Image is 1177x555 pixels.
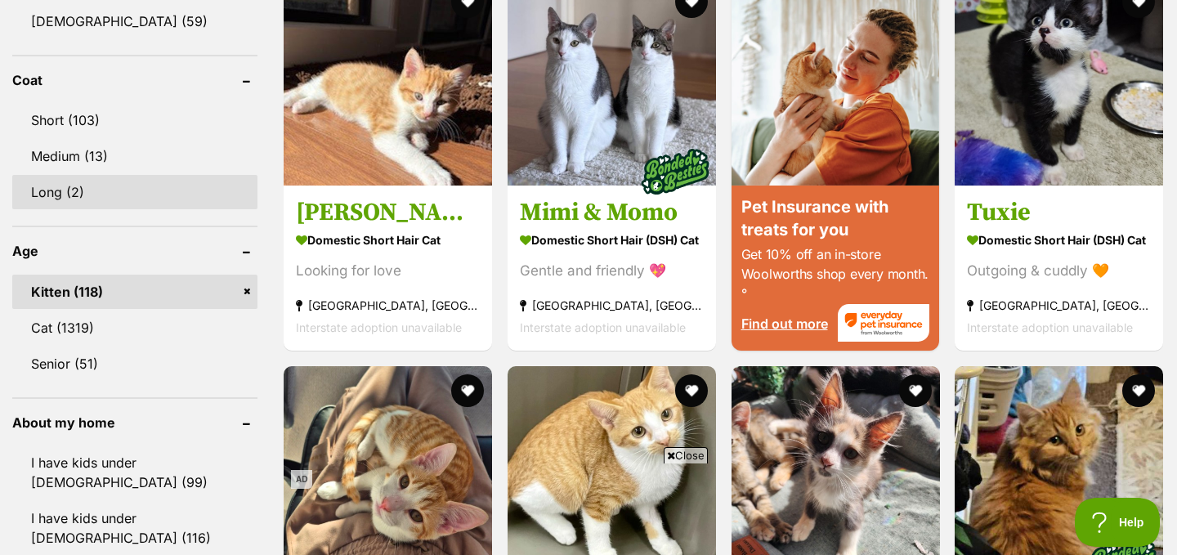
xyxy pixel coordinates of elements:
button: favourite [898,374,931,407]
a: [PERSON_NAME] Domestic Short Hair Cat Looking for love [GEOGRAPHIC_DATA], [GEOGRAPHIC_DATA] Inter... [284,185,492,351]
a: Tuxie Domestic Short Hair (DSH) Cat Outgoing & cuddly 🧡 [GEOGRAPHIC_DATA], [GEOGRAPHIC_DATA] Inte... [955,185,1163,351]
span: Interstate adoption unavailable [296,320,462,334]
iframe: Help Scout Beacon - Open [1075,498,1161,547]
header: Age [12,244,257,258]
a: Senior (51) [12,347,257,381]
div: Gentle and friendly 💖 [520,260,704,282]
header: About my home [12,415,257,430]
span: Interstate adoption unavailable [967,320,1133,334]
h3: [PERSON_NAME] [296,197,480,228]
a: Mimi & Momo Domestic Short Hair (DSH) Cat Gentle and friendly 💖 [GEOGRAPHIC_DATA], [GEOGRAPHIC_DA... [508,185,716,351]
a: Medium (13) [12,139,257,173]
span: Interstate adoption unavailable [520,320,686,334]
a: Long (2) [12,175,257,209]
div: Outgoing & cuddly 🧡 [967,260,1151,282]
h3: Tuxie [967,197,1151,228]
span: AD [291,470,312,489]
strong: Domestic Short Hair Cat [296,228,480,252]
a: Short (103) [12,103,257,137]
a: Kitten (118) [12,275,257,309]
img: bonded besties [634,131,716,213]
div: Looking for love [296,260,480,282]
h3: Mimi & Momo [520,197,704,228]
strong: Domestic Short Hair (DSH) Cat [520,228,704,252]
iframe: Advertisement [588,546,589,547]
button: favourite [451,374,484,407]
strong: [GEOGRAPHIC_DATA], [GEOGRAPHIC_DATA] [296,294,480,316]
a: [DEMOGRAPHIC_DATA] (59) [12,4,257,38]
strong: [GEOGRAPHIC_DATA], [GEOGRAPHIC_DATA] [520,294,704,316]
a: I have kids under [DEMOGRAPHIC_DATA] (116) [12,501,257,555]
strong: [GEOGRAPHIC_DATA], [GEOGRAPHIC_DATA] [967,294,1151,316]
header: Coat [12,73,257,87]
a: I have kids under [DEMOGRAPHIC_DATA] (99) [12,445,257,499]
strong: Domestic Short Hair (DSH) Cat [967,228,1151,252]
a: Cat (1319) [12,311,257,345]
button: favourite [1122,374,1155,407]
span: Close [664,447,708,463]
button: favourite [675,374,708,407]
